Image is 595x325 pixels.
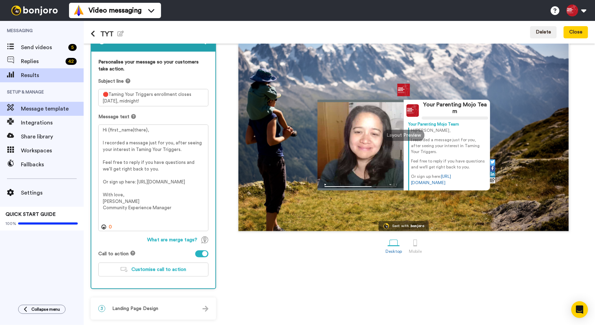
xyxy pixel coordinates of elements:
div: Your Parenting Mojo Team [408,121,486,127]
p: Or sign up here: [411,174,486,186]
img: Bonjoro Logo [383,223,389,229]
img: vm-color.svg [73,5,84,16]
p: Hi [PERSON_NAME] , [411,128,486,134]
p: I recorded a message just for you, after seeing your interest in Taming Your Triggers. [411,137,486,155]
div: 3Landing Page Design [91,297,216,320]
button: Close [564,26,588,39]
span: 100% [6,221,16,226]
span: QUICK START GUIDE [6,212,56,217]
span: Share library [21,133,84,141]
img: arrow.svg [203,306,208,312]
div: Desktop [386,249,402,254]
button: Collapse menu [18,305,66,314]
img: 3fab15fb-301c-48c3-a9d8-f8f7ad1b7b2b [397,84,410,96]
div: bonjoro [411,224,424,228]
button: Customise call to action [98,263,208,277]
span: 3 [98,305,105,312]
button: Delete [530,26,557,39]
span: Customise call to action [132,267,186,272]
div: 42 [66,58,77,65]
span: Message text [98,113,129,120]
h1: TYT [91,30,124,38]
textarea: 🛑Taming Your Triggers enrollment closes [DATE], midnight! [98,89,208,106]
div: Your Parenting Mojo Team [422,101,488,115]
span: Fallbacks [21,160,84,169]
label: Personalise your message so your customers take action. [98,59,208,73]
p: Feel free to reply if you have questions and we'll get right back to you. [411,158,486,170]
span: Workspaces [21,146,84,155]
span: Replies [21,57,63,66]
a: Mobile [405,233,425,257]
span: Send videos [21,43,66,52]
span: Integrations [21,119,84,127]
img: Profile Image [406,104,419,117]
span: Message template [21,105,84,113]
img: bj-logo-header-white.svg [8,6,61,15]
div: Layout Preview [383,130,425,141]
span: Call to action [98,250,129,257]
textarea: Hi {first_name|there}, I recorded a message just for you, after seeing your interest in Taming Yo... [98,124,208,231]
span: Subject line [98,78,124,85]
span: Collapse menu [31,307,60,312]
p: With love, [411,189,486,195]
div: Mobile [409,249,422,254]
span: Video messaging [89,6,142,15]
span: Results [21,71,84,80]
img: player-controls-full.svg [318,180,404,190]
div: 5 [68,44,77,51]
a: [URL][DOMAIN_NAME] [411,174,451,184]
a: Desktop [382,233,405,257]
div: Open Intercom Messenger [571,301,588,318]
img: customiseCTA.svg [121,267,128,272]
span: Settings [21,189,84,197]
span: Landing Page Design [112,305,158,312]
div: Sent with [392,224,409,228]
img: TagTips.svg [201,236,208,243]
span: What are merge tags? [147,236,197,243]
